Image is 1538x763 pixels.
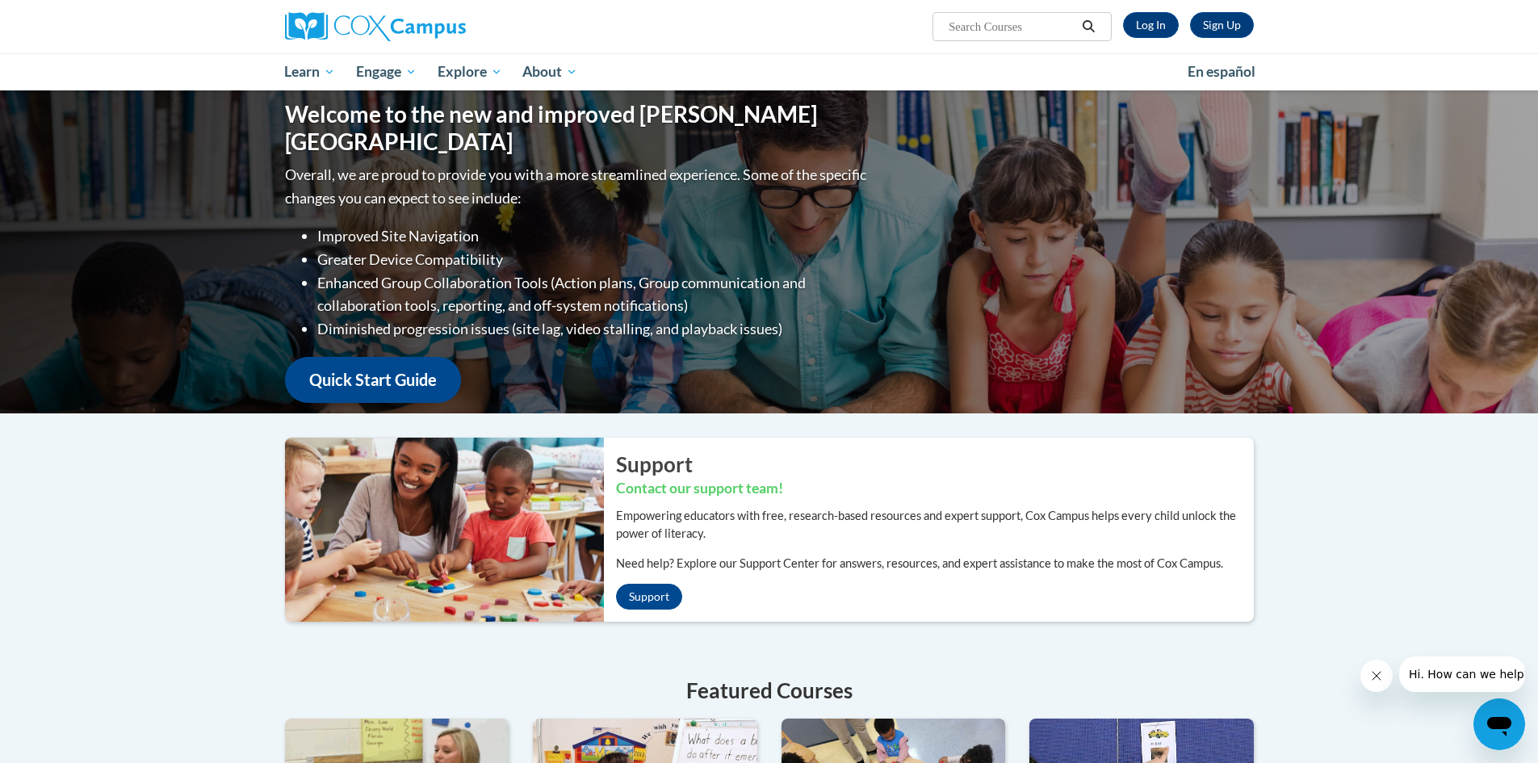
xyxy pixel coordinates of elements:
[285,675,1254,706] h4: Featured Courses
[346,53,427,90] a: Engage
[616,507,1254,543] p: Empowering educators with free, research-based resources and expert support, Cox Campus helps eve...
[1190,12,1254,38] a: Register
[274,53,346,90] a: Learn
[285,12,466,41] img: Cox Campus
[1177,55,1266,89] a: En español
[1123,12,1179,38] a: Log In
[285,12,592,41] a: Cox Campus
[356,62,417,82] span: Engage
[317,317,870,341] li: Diminished progression issues (site lag, video stalling, and playback issues)
[616,479,1254,499] h3: Contact our support team!
[273,438,604,622] img: ...
[317,248,870,271] li: Greater Device Compatibility
[512,53,588,90] a: About
[947,17,1076,36] input: Search Courses
[427,53,513,90] a: Explore
[10,11,131,24] span: Hi. How can we help?
[285,101,870,155] h1: Welcome to the new and improved [PERSON_NAME][GEOGRAPHIC_DATA]
[616,555,1254,572] p: Need help? Explore our Support Center for answers, resources, and expert assistance to make the m...
[1188,63,1255,80] span: En español
[616,450,1254,479] h2: Support
[1076,17,1100,36] button: Search
[1399,656,1525,692] iframe: Message from company
[317,224,870,248] li: Improved Site Navigation
[616,584,682,610] a: Support
[1360,660,1393,692] iframe: Close message
[285,163,870,210] p: Overall, we are proud to provide you with a more streamlined experience. Some of the specific cha...
[284,62,335,82] span: Learn
[317,271,870,318] li: Enhanced Group Collaboration Tools (Action plans, Group communication and collaboration tools, re...
[261,53,1278,90] div: Main menu
[1473,698,1525,750] iframe: Button to launch messaging window
[285,357,461,403] a: Quick Start Guide
[438,62,502,82] span: Explore
[522,62,577,82] span: About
